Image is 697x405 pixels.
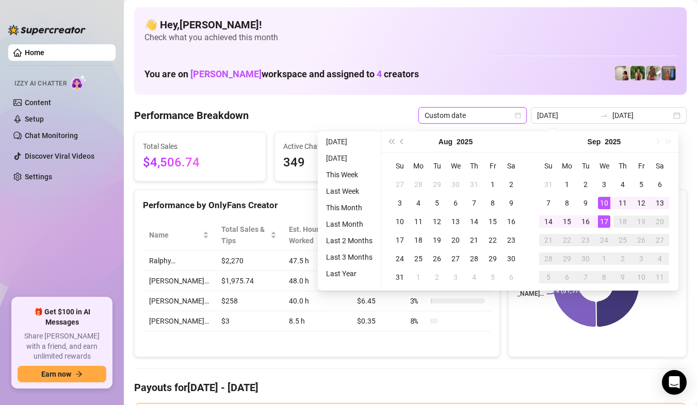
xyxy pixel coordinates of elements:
td: 2025-09-11 [613,194,632,212]
td: $0.35 [351,311,404,331]
li: [DATE] [322,136,377,148]
input: End date [612,110,671,121]
div: 22 [487,234,499,246]
td: [PERSON_NAME]… [143,291,215,311]
td: 2025-10-10 [632,268,651,286]
div: 10 [598,197,610,209]
div: 27 [449,252,462,265]
div: 7 [542,197,555,209]
img: logo-BBDzfeDw.svg [8,25,86,35]
th: Fr [632,157,651,175]
span: 🎁 Get $100 in AI Messages [18,307,106,327]
div: 21 [542,234,555,246]
td: 2025-09-05 [483,268,502,286]
td: 2025-09-27 [651,231,669,249]
div: 27 [654,234,666,246]
a: Home [25,48,44,57]
span: Total Sales [143,141,257,152]
div: Est. Hours Worked [289,224,336,246]
div: 5 [635,178,647,191]
td: 2025-08-13 [446,212,465,231]
div: 6 [505,271,517,283]
th: Total Sales & Tips [215,220,283,251]
td: 2025-09-17 [595,212,613,231]
td: 2025-07-30 [446,175,465,194]
td: $258 [215,291,283,311]
td: 2025-08-27 [446,249,465,268]
th: Tu [428,157,446,175]
td: 2025-09-13 [651,194,669,212]
div: 9 [617,271,629,283]
span: Custom date [425,108,521,123]
div: 31 [394,271,406,283]
div: 17 [598,215,610,228]
td: 2025-09-03 [446,268,465,286]
div: 12 [431,215,443,228]
span: swap-right [600,111,608,120]
div: 18 [412,234,425,246]
div: 28 [542,252,555,265]
th: We [595,157,613,175]
div: 1 [598,252,610,265]
span: calendar [515,112,521,119]
div: 31 [468,178,480,191]
text: [PERSON_NAME]… [492,291,544,298]
img: Wayne [661,66,676,80]
input: Start date [537,110,596,121]
td: 2025-09-14 [539,212,558,231]
li: Last Week [322,185,377,197]
td: 2025-09-21 [539,231,558,249]
span: to [600,111,608,120]
span: Name [149,229,201,241]
div: 21 [468,234,480,246]
td: 2025-08-01 [483,175,502,194]
th: Fr [483,157,502,175]
td: 2025-09-04 [465,268,483,286]
td: [PERSON_NAME]… [143,271,215,291]
td: 2025-09-03 [595,175,613,194]
button: Choose a month [588,131,601,152]
td: 2025-08-29 [483,249,502,268]
td: 2025-07-31 [465,175,483,194]
td: 2025-09-15 [558,212,576,231]
td: 2025-08-31 [391,268,409,286]
div: 1 [412,271,425,283]
td: 40.0 h [283,291,351,311]
div: 29 [431,178,443,191]
div: 25 [617,234,629,246]
div: 30 [579,252,592,265]
span: Izzy AI Chatter [14,79,67,89]
div: 6 [561,271,573,283]
td: 2025-08-31 [539,175,558,194]
div: 3 [635,252,647,265]
li: This Week [322,168,377,181]
td: 2025-10-04 [651,249,669,268]
td: [PERSON_NAME]… [143,311,215,331]
td: 2025-08-04 [409,194,428,212]
div: 13 [654,197,666,209]
button: Choose a month [439,131,452,152]
div: 15 [561,215,573,228]
td: 2025-08-10 [391,212,409,231]
h4: 👋 Hey, [PERSON_NAME] ! [144,18,676,32]
td: 2025-09-04 [613,175,632,194]
th: Su [391,157,409,175]
span: 349 [283,153,398,173]
th: Th [465,157,483,175]
span: arrow-right [75,370,83,378]
td: 2025-08-16 [502,212,521,231]
div: 6 [654,178,666,191]
div: 5 [487,271,499,283]
div: 11 [412,215,425,228]
td: 2025-09-22 [558,231,576,249]
td: 2025-08-17 [391,231,409,249]
td: 2025-08-19 [428,231,446,249]
div: 2 [505,178,517,191]
button: Previous month (PageUp) [397,131,408,152]
span: Active Chats [283,141,398,152]
td: $2,270 [215,251,283,271]
td: 2025-08-18 [409,231,428,249]
span: [PERSON_NAME] [190,69,262,79]
th: Th [613,157,632,175]
img: Ralphy [615,66,629,80]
